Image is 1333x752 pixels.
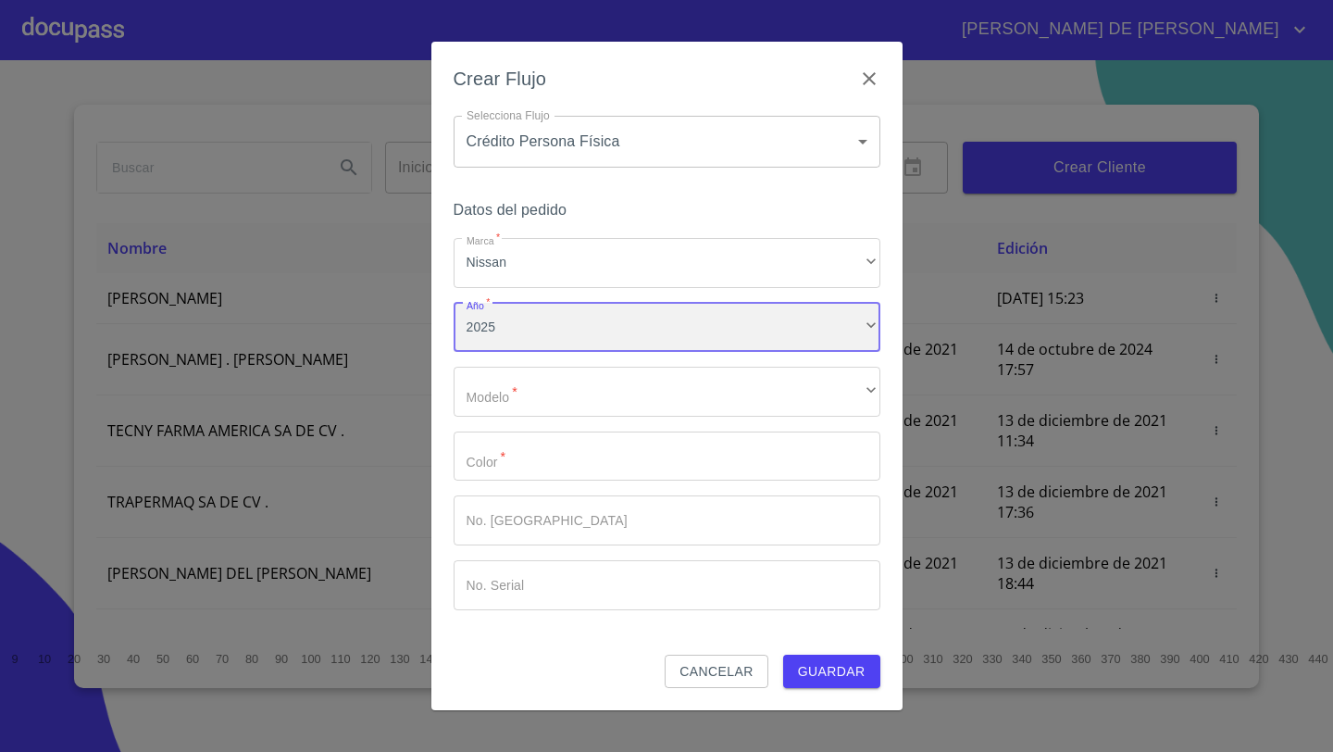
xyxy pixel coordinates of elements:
div: Nissan [454,238,880,288]
button: Guardar [783,655,880,689]
h6: Crear Flujo [454,64,547,94]
button: Cancelar [665,655,767,689]
span: Cancelar [679,660,753,683]
div: Crédito Persona Física [454,116,880,168]
span: Guardar [798,660,866,683]
div: 2025 [454,303,880,353]
div: ​ [454,367,880,417]
h6: Datos del pedido [454,197,880,223]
